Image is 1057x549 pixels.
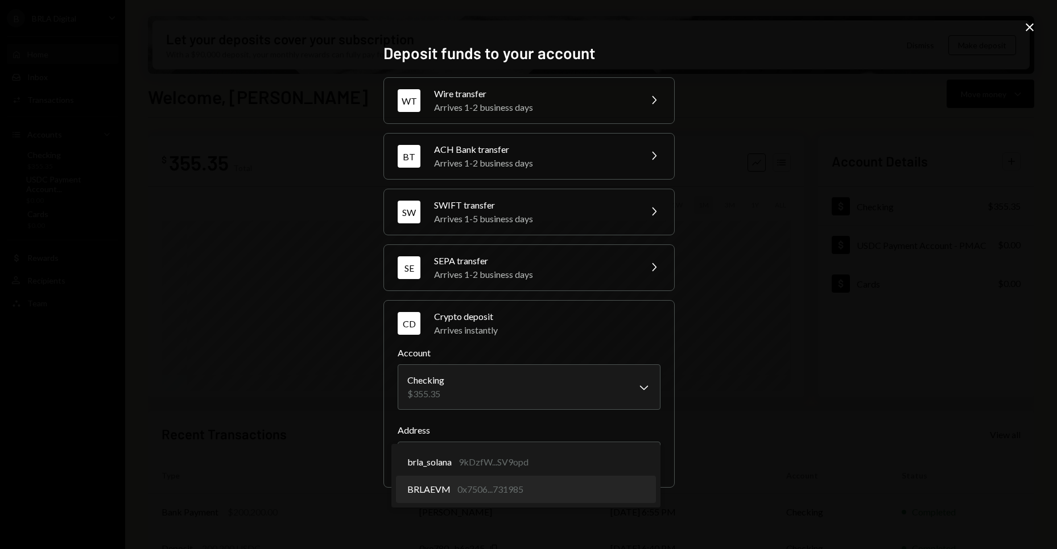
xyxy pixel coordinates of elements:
[398,145,420,168] div: BT
[407,455,452,469] span: brla_solana
[434,268,633,281] div: Arrives 1-2 business days
[434,212,633,226] div: Arrives 1-5 business days
[407,483,451,496] span: BRLAEVM
[434,198,633,212] div: SWIFT transfer
[398,256,420,279] div: SE
[398,442,660,473] button: Address
[398,346,660,360] label: Account
[398,364,660,410] button: Account
[457,483,523,496] div: 0x7506...731985
[459,455,528,469] div: 9kDzfW...SV9opd
[434,310,660,323] div: Crypto deposit
[398,89,420,112] div: WT
[434,87,633,101] div: Wire transfer
[434,143,633,156] div: ACH Bank transfer
[434,156,633,170] div: Arrives 1-2 business days
[434,254,633,268] div: SEPA transfer
[383,42,674,64] h2: Deposit funds to your account
[434,101,633,114] div: Arrives 1-2 business days
[398,201,420,223] div: SW
[398,312,420,335] div: CD
[398,423,660,437] label: Address
[434,323,660,337] div: Arrives instantly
